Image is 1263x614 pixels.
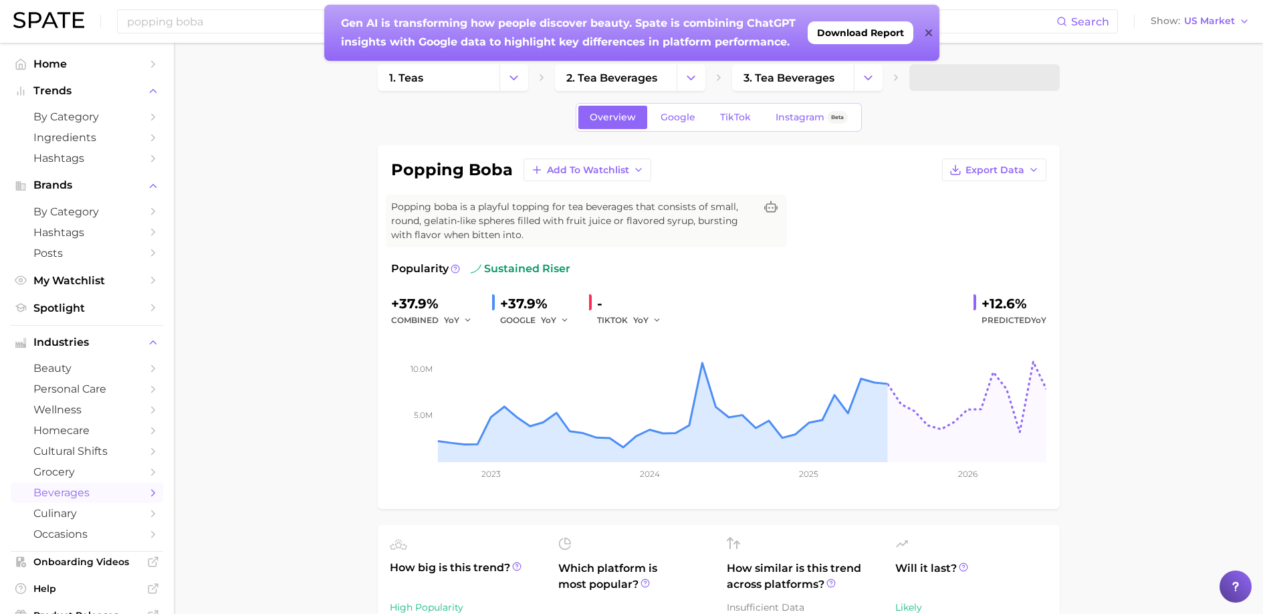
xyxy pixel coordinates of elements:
[11,503,163,524] a: culinary
[13,12,84,28] img: SPATE
[499,64,528,91] button: Change Category
[11,201,163,222] a: by Category
[661,112,695,123] span: Google
[732,64,854,91] a: 3. tea beverages
[11,332,163,352] button: Industries
[942,159,1046,181] button: Export Data
[11,462,163,482] a: grocery
[11,54,163,74] a: Home
[11,127,163,148] a: Ingredients
[1071,15,1109,28] span: Search
[965,165,1024,176] span: Export Data
[633,314,649,326] span: YoY
[524,159,651,181] button: Add to Watchlist
[11,81,163,101] button: Trends
[11,175,163,195] button: Brands
[33,445,140,457] span: cultural shifts
[33,179,140,191] span: Brands
[33,226,140,239] span: Hashtags
[481,469,500,479] tspan: 2023
[709,106,762,129] a: TikTok
[854,64,883,91] button: Change Category
[578,106,647,129] a: Overview
[11,524,163,544] a: occasions
[391,162,513,178] h1: popping boba
[11,243,163,264] a: Posts
[895,560,1048,593] span: Will it last?
[799,469,818,479] tspan: 2025
[727,560,879,593] span: How similar is this trend across platforms?
[547,165,629,176] span: Add to Watchlist
[11,482,163,503] a: beverages
[982,312,1046,328] span: Predicted
[391,200,755,242] span: Popping boba is a playful topping for tea beverages that consists of small, round, gelatin-like s...
[11,441,163,462] a: cultural shifts
[743,72,834,84] span: 3. tea beverages
[720,112,751,123] span: TikTok
[11,148,163,169] a: Hashtags
[33,486,140,499] span: beverages
[11,579,163,599] a: Help
[33,131,140,144] span: Ingredients
[982,293,1046,314] div: +12.6%
[444,314,459,326] span: YoY
[33,466,140,478] span: grocery
[597,293,671,314] div: -
[541,314,556,326] span: YoY
[764,106,859,129] a: InstagramBeta
[33,424,140,437] span: homecare
[33,205,140,218] span: by Category
[590,112,636,123] span: Overview
[776,112,824,123] span: Instagram
[500,312,578,328] div: GOOGLE
[639,469,659,479] tspan: 2024
[1151,17,1180,25] span: Show
[33,274,140,287] span: My Watchlist
[677,64,705,91] button: Change Category
[391,312,481,328] div: combined
[391,293,481,314] div: +37.9%
[471,261,570,277] span: sustained riser
[33,85,140,97] span: Trends
[33,58,140,70] span: Home
[11,222,163,243] a: Hashtags
[33,152,140,165] span: Hashtags
[566,72,657,84] span: 2. tea beverages
[126,10,1056,33] input: Search here for a brand, industry, or ingredient
[1184,17,1235,25] span: US Market
[11,358,163,379] a: beauty
[11,552,163,572] a: Onboarding Videos
[33,383,140,395] span: personal care
[33,583,140,595] span: Help
[11,270,163,291] a: My Watchlist
[33,247,140,260] span: Posts
[444,312,473,328] button: YoY
[33,362,140,375] span: beauty
[555,64,677,91] a: 2. tea beverages
[33,336,140,348] span: Industries
[558,560,711,605] span: Which platform is most popular?
[11,420,163,441] a: homecare
[378,64,499,91] a: 1. teas
[11,106,163,127] a: by Category
[541,312,570,328] button: YoY
[33,528,140,540] span: occasions
[11,298,163,318] a: Spotlight
[33,302,140,314] span: Spotlight
[957,469,977,479] tspan: 2026
[11,399,163,420] a: wellness
[500,293,578,314] div: +37.9%
[389,72,423,84] span: 1. teas
[649,106,707,129] a: Google
[391,261,449,277] span: Popularity
[1147,13,1253,30] button: ShowUS Market
[471,264,481,274] img: sustained riser
[33,507,140,520] span: culinary
[633,312,662,328] button: YoY
[33,556,140,568] span: Onboarding Videos
[1031,315,1046,325] span: YoY
[831,112,844,123] span: Beta
[597,312,671,328] div: TIKTOK
[390,560,542,593] span: How big is this trend?
[33,110,140,123] span: by Category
